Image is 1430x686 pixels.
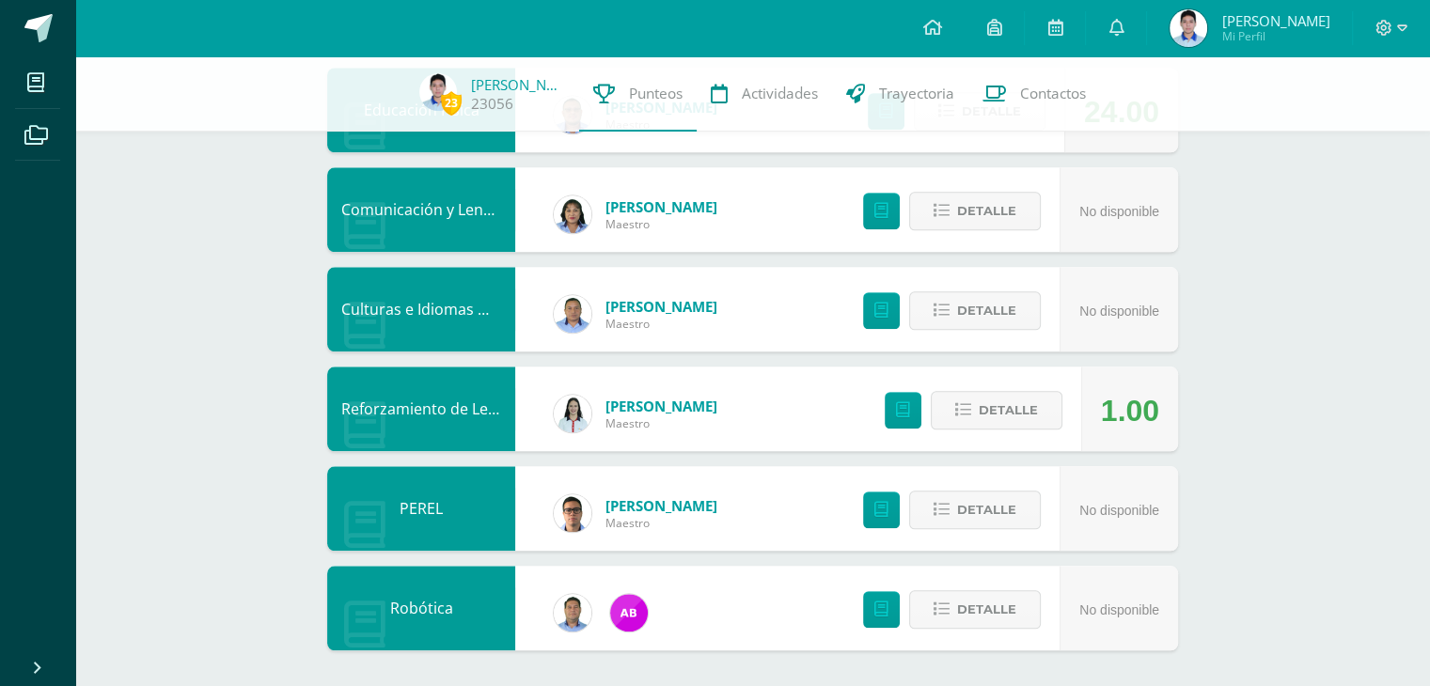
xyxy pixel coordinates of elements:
[879,84,954,103] span: Trayectoria
[931,391,1062,429] button: Detalle
[554,494,591,532] img: 7b62136f9b4858312d6e1286188a04bf.png
[909,491,1041,529] button: Detalle
[605,415,717,431] span: Maestro
[471,75,565,94] a: [PERSON_NAME]
[605,397,717,415] a: [PERSON_NAME]
[327,466,515,551] div: PEREL
[909,590,1041,629] button: Detalle
[1079,503,1159,518] span: No disponible
[605,496,717,515] a: [PERSON_NAME]
[554,295,591,333] img: 58211983430390fd978f7a65ba7f1128.png
[1079,204,1159,219] span: No disponible
[1221,11,1329,30] span: [PERSON_NAME]
[441,91,462,115] span: 23
[471,94,513,114] a: 23056
[1079,304,1159,319] span: No disponible
[1101,368,1159,453] div: 1.00
[957,293,1016,328] span: Detalle
[957,194,1016,228] span: Detalle
[1079,602,1159,617] span: No disponible
[1170,9,1207,47] img: 0eb5e8ec0870b996ab53e88bb7cd9231.png
[605,316,717,332] span: Maestro
[605,515,717,531] span: Maestro
[832,56,968,132] a: Trayectoria
[697,56,832,132] a: Actividades
[554,594,591,631] img: 7d6a89eaefe303c7f494a11f338f7e72.png
[909,192,1041,230] button: Detalle
[957,592,1016,627] span: Detalle
[1221,28,1329,44] span: Mi Perfil
[605,216,717,232] span: Maestro
[629,84,683,103] span: Punteos
[605,297,717,316] a: [PERSON_NAME]
[419,73,457,111] img: 0eb5e8ec0870b996ab53e88bb7cd9231.png
[327,366,515,451] div: Reforzamiento de Lectura
[554,195,591,233] img: f902e38f6c2034015b0cb4cda7b0c891.png
[327,167,515,252] div: Comunicación y Lenguaje Idioma Español
[909,291,1041,330] button: Detalle
[579,56,697,132] a: Punteos
[1020,84,1086,103] span: Contactos
[968,56,1100,132] a: Contactos
[327,267,515,351] div: Culturas e Idiomas Mayas Garífuna o Xinca
[610,594,648,631] img: cdd5a179f6cd94f9dc1b5064bcc2680a.png
[742,84,818,103] span: Actividades
[554,395,591,432] img: a2a68af206104431f9ff9193871d4f52.png
[979,393,1038,428] span: Detalle
[605,197,717,216] a: [PERSON_NAME]
[327,566,515,650] div: Robótica
[957,492,1016,527] span: Detalle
